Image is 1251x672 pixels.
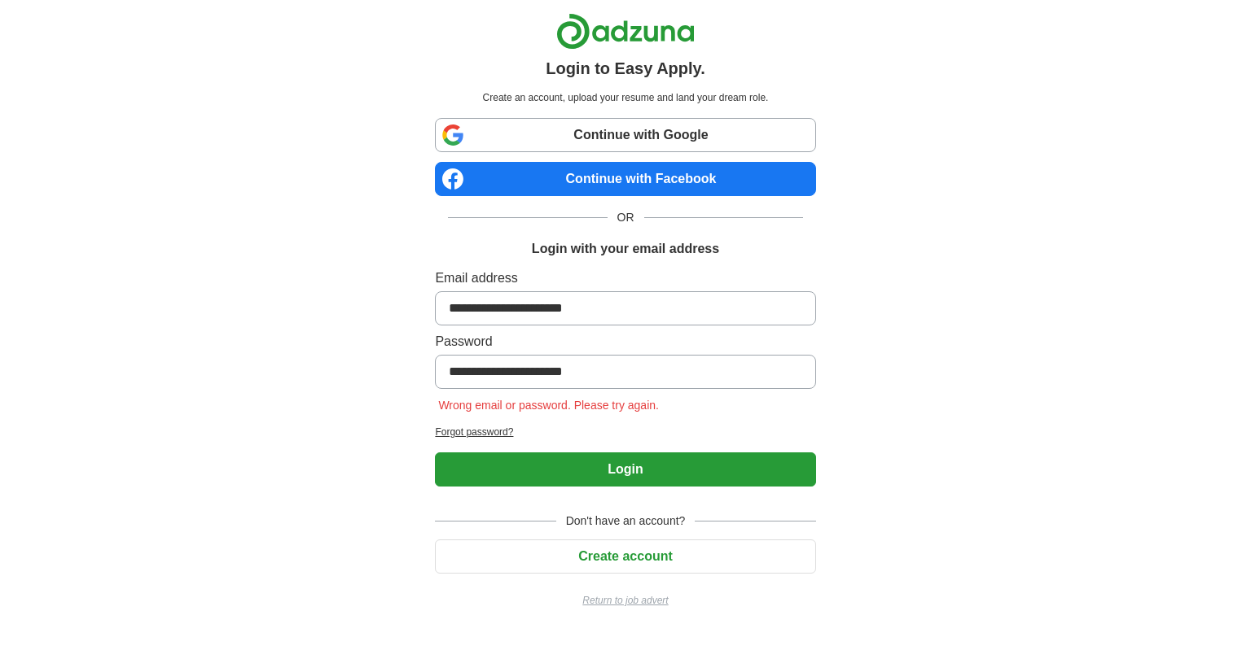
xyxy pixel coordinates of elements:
[435,118,815,152] a: Continue with Google
[435,593,815,608] a: Return to job advert
[532,239,719,259] h1: Login with your email address
[435,268,815,288] label: Email address
[435,549,815,563] a: Create account
[435,425,815,439] a: Forgot password?
[435,452,815,487] button: Login
[608,209,644,226] span: OR
[435,162,815,196] a: Continue with Facebook
[435,332,815,351] label: Password
[435,399,662,412] span: Wrong email or password. Please try again.
[438,90,812,105] p: Create an account, upload your resume and land your dream role.
[556,13,695,50] img: Adzuna logo
[435,539,815,574] button: Create account
[546,56,705,81] h1: Login to Easy Apply.
[556,513,696,530] span: Don't have an account?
